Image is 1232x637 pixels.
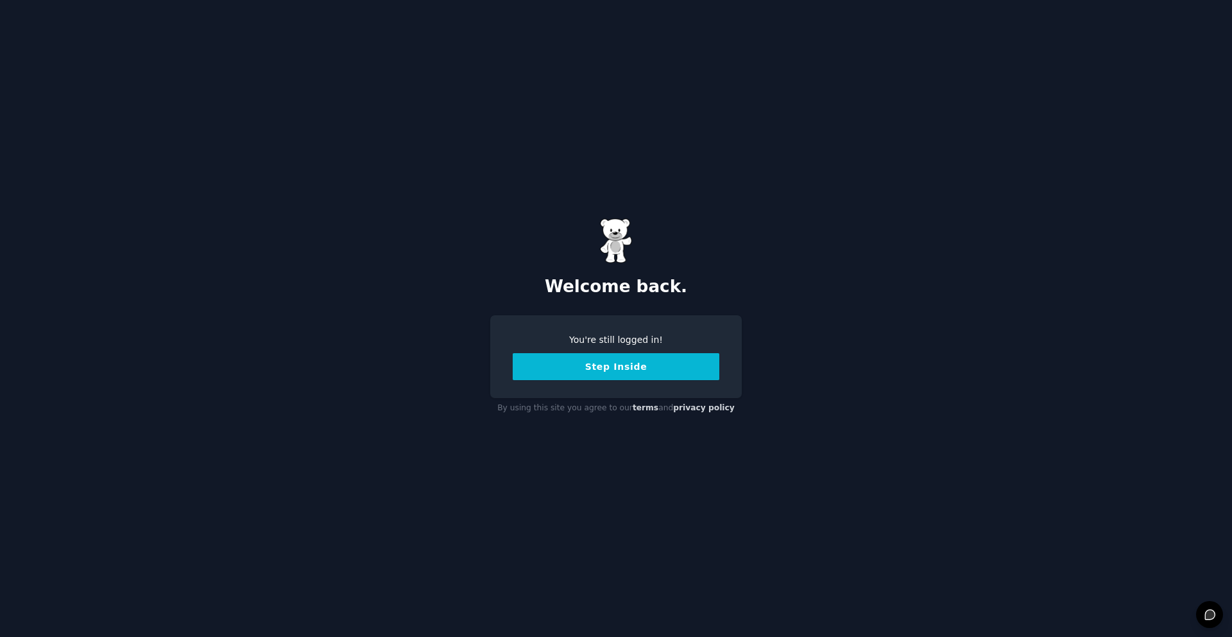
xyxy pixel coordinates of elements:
[600,218,632,263] img: Gummy Bear
[490,398,742,419] div: By using this site you agree to our and
[633,403,658,412] a: terms
[490,277,742,297] h2: Welcome back.
[513,353,719,380] button: Step Inside
[673,403,735,412] a: privacy policy
[513,362,719,372] a: Step Inside
[513,333,719,347] div: You're still logged in!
